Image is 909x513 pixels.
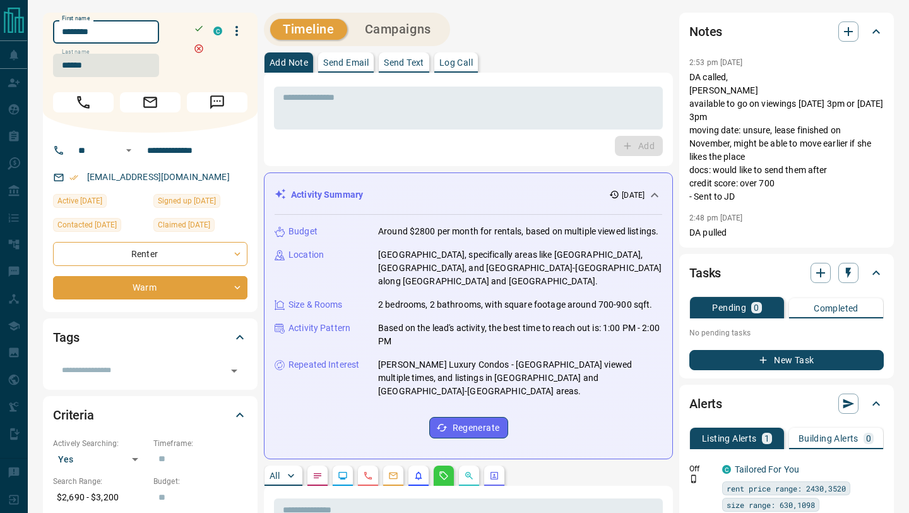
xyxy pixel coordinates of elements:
[429,417,508,438] button: Regenerate
[754,303,759,312] p: 0
[378,322,662,348] p: Based on the lead's activity, the best time to reach out is: 1:00 PM - 2:00 PM
[378,225,658,238] p: Around $2800 per month for rentals, based on multiple viewed listings.
[288,358,359,371] p: Repeated Interest
[57,195,102,207] span: Active [DATE]
[799,434,858,443] p: Building Alerts
[62,15,90,23] label: First name
[464,471,474,481] svg: Opportunities
[270,471,280,480] p: All
[53,405,94,425] h2: Criteria
[689,463,715,474] p: Off
[814,304,858,313] p: Completed
[53,449,147,469] div: Yes
[53,476,147,487] p: Search Range:
[53,438,147,449] p: Actively Searching:
[689,394,722,414] h2: Alerts
[312,471,323,481] svg: Notes
[213,27,222,35] div: condos.ca
[378,298,653,311] p: 2 bedrooms, 2 bathrooms, with square footage around 700-900 sqft.
[275,183,662,207] div: Activity Summary[DATE]
[120,92,181,112] span: Email
[270,58,308,67] p: Add Note
[378,248,662,288] p: [GEOGRAPHIC_DATA], specifically areas like [GEOGRAPHIC_DATA], [GEOGRAPHIC_DATA], and [GEOGRAPHIC_...
[288,225,318,238] p: Budget
[689,58,743,67] p: 2:53 pm [DATE]
[388,471,398,481] svg: Emails
[735,464,799,474] a: Tailored For You
[53,400,247,430] div: Criteria
[158,219,210,231] span: Claimed [DATE]
[439,471,449,481] svg: Requests
[764,434,769,443] p: 1
[689,71,884,203] p: DA called, [PERSON_NAME] available to go on viewings [DATE] 3pm or [DATE] 3pm moving date: unsure...
[225,362,243,380] button: Open
[153,476,247,487] p: Budget:
[712,303,746,312] p: Pending
[689,16,884,47] div: Notes
[689,258,884,288] div: Tasks
[439,58,473,67] p: Log Call
[689,323,884,342] p: No pending tasks
[57,219,117,231] span: Contacted [DATE]
[702,434,757,443] p: Listing Alerts
[363,471,373,481] svg: Calls
[87,172,230,182] a: [EMAIL_ADDRESS][DOMAIN_NAME]
[153,218,247,236] div: Fri Sep 12 2025
[689,263,721,283] h2: Tasks
[153,194,247,212] div: Sun Aug 11 2024
[288,298,343,311] p: Size & Rooms
[689,350,884,370] button: New Task
[53,194,147,212] div: Wed Sep 10 2025
[323,58,369,67] p: Send Email
[288,322,350,335] p: Activity Pattern
[187,92,247,112] span: Message
[378,358,662,398] p: [PERSON_NAME] Luxury Condos - [GEOGRAPHIC_DATA] viewed multiple times, and listings in [GEOGRAPHI...
[689,226,884,239] p: DA pulled
[689,474,698,483] svg: Push Notification Only
[121,143,136,158] button: Open
[727,498,815,511] span: size range: 630,1098
[291,188,363,202] p: Activity Summary
[622,190,645,201] p: [DATE]
[727,482,846,495] span: rent price range: 2430,3520
[53,327,79,347] h2: Tags
[384,58,424,67] p: Send Text
[689,389,884,419] div: Alerts
[689,21,722,42] h2: Notes
[62,48,90,56] label: Last name
[722,465,731,474] div: condos.ca
[413,471,424,481] svg: Listing Alerts
[53,276,247,299] div: Warm
[489,471,499,481] svg: Agent Actions
[69,173,78,182] svg: Email Verified
[53,322,247,353] div: Tags
[288,248,324,262] p: Location
[53,487,147,508] p: $2,690 - $3,200
[338,471,348,481] svg: Lead Browsing Activity
[689,214,743,222] p: 2:48 pm [DATE]
[352,19,444,40] button: Campaigns
[866,434,871,443] p: 0
[153,438,247,449] p: Timeframe:
[158,195,216,207] span: Signed up [DATE]
[53,242,247,265] div: Renter
[53,92,114,112] span: Call
[53,218,147,236] div: Wed Sep 10 2025
[270,19,347,40] button: Timeline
